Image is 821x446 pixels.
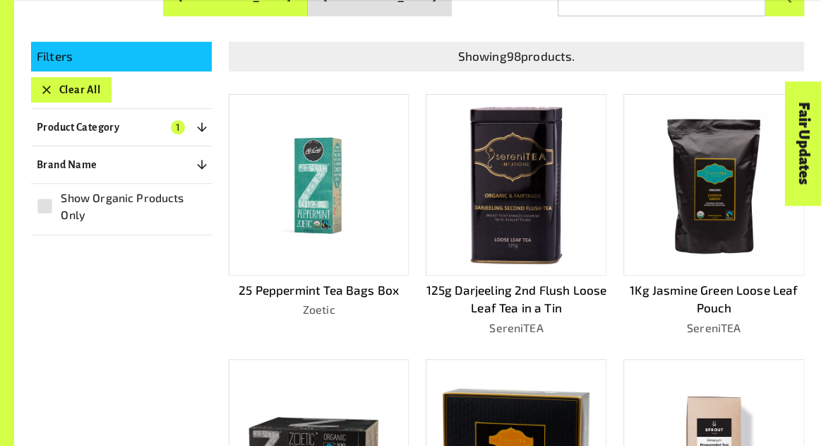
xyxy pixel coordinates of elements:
button: Brand Name [31,152,212,177]
span: Show Organic Products Only [61,189,203,223]
p: 125g Darjeeling 2nd Flush Loose Leaf Tea in a Tin [426,281,606,318]
p: Brand Name [37,156,97,173]
p: Product Category [37,119,119,136]
p: 1Kg Jasmine Green Loose Leaf Pouch [623,281,804,318]
span: 1 [171,120,185,134]
button: Clear All [31,77,112,102]
p: Filters [37,47,206,66]
a: 125g Darjeeling 2nd Flush Loose Leaf Tea in a TinSereniTEA [426,94,606,336]
p: SereniTEA [623,319,804,336]
a: 1Kg Jasmine Green Loose Leaf PouchSereniTEA [623,94,804,336]
a: 25 Peppermint Tea Bags BoxZoetic [229,94,409,336]
button: Product Category [31,115,212,140]
p: 25 Peppermint Tea Bags Box [229,281,409,300]
p: Showing 98 products. [234,47,798,66]
p: Zoetic [229,301,409,318]
p: SereniTEA [426,319,606,336]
